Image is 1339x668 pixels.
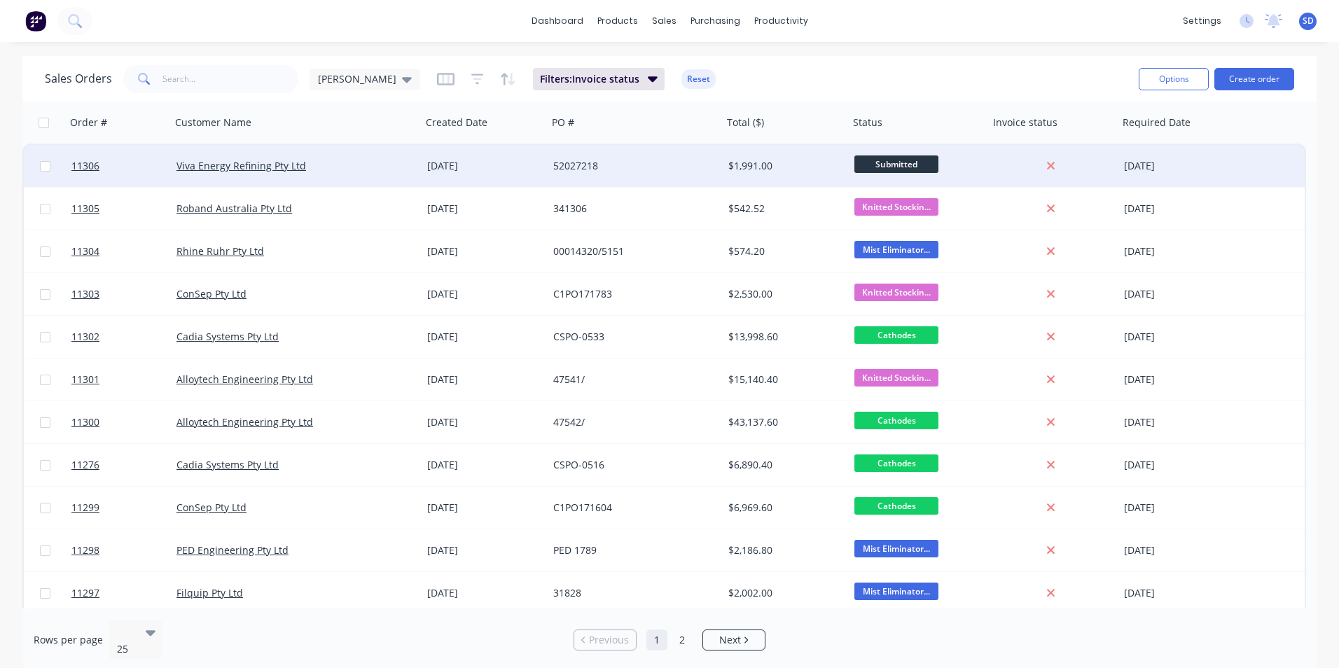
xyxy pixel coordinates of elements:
[645,11,684,32] div: sales
[553,202,709,216] div: 341306
[553,415,709,429] div: 47542/
[854,198,938,216] span: Knitted Stockin...
[854,326,938,344] span: Cathodes
[728,543,838,557] div: $2,186.80
[176,586,243,599] a: Filquip Pty Ltd
[854,412,938,429] span: Cathodes
[574,633,636,647] a: Previous page
[71,359,176,401] a: 11301
[1124,244,1235,258] div: [DATE]
[1123,116,1191,130] div: Required Date
[71,501,99,515] span: 11299
[854,497,938,515] span: Cathodes
[525,11,590,32] a: dashboard
[854,241,938,258] span: Mist Eliminator...
[427,543,542,557] div: [DATE]
[70,116,107,130] div: Order #
[427,244,542,258] div: [DATE]
[71,145,176,187] a: 11306
[117,642,134,656] div: 25
[728,202,838,216] div: $542.52
[553,458,709,472] div: CSPO-0516
[553,330,709,344] div: CSPO-0533
[1124,159,1235,173] div: [DATE]
[71,287,99,301] span: 11303
[175,116,251,130] div: Customer Name
[71,316,176,358] a: 11302
[728,330,838,344] div: $13,998.60
[646,629,667,650] a: Page 1 is your current page
[1124,202,1235,216] div: [DATE]
[176,287,247,300] a: ConSep Pty Ltd
[727,116,764,130] div: Total ($)
[993,116,1057,130] div: Invoice status
[71,330,99,344] span: 11302
[427,501,542,515] div: [DATE]
[1303,15,1314,27] span: SD
[427,415,542,429] div: [DATE]
[590,11,645,32] div: products
[853,116,882,130] div: Status
[553,244,709,258] div: 00014320/5151
[427,159,542,173] div: [DATE]
[176,373,313,386] a: Alloytech Engineering Pty Ltd
[71,487,176,529] a: 11299
[71,373,99,387] span: 11301
[672,629,693,650] a: Page 2
[1124,501,1235,515] div: [DATE]
[71,415,99,429] span: 11300
[71,543,99,557] span: 11298
[427,373,542,387] div: [DATE]
[533,68,665,90] button: Filters:Invoice status
[176,159,306,172] a: Viva Energy Refining Pty Ltd
[854,369,938,387] span: Knitted Stockin...
[1124,287,1235,301] div: [DATE]
[71,444,176,486] a: 11276
[71,458,99,472] span: 11276
[728,373,838,387] div: $15,140.40
[427,287,542,301] div: [DATE]
[1124,458,1235,472] div: [DATE]
[1124,415,1235,429] div: [DATE]
[426,116,487,130] div: Created Date
[552,116,574,130] div: PO #
[427,586,542,600] div: [DATE]
[1124,586,1235,600] div: [DATE]
[854,284,938,301] span: Knitted Stockin...
[176,501,247,514] a: ConSep Pty Ltd
[728,287,838,301] div: $2,530.00
[176,244,264,258] a: Rhine Ruhr Pty Ltd
[684,11,747,32] div: purchasing
[1124,543,1235,557] div: [DATE]
[1124,373,1235,387] div: [DATE]
[728,501,838,515] div: $6,969.60
[176,330,279,343] a: Cadia Systems Pty Ltd
[71,230,176,272] a: 11304
[176,543,289,557] a: PED Engineering Pty Ltd
[854,454,938,472] span: Cathodes
[1139,68,1209,90] button: Options
[176,415,313,429] a: Alloytech Engineering Pty Ltd
[71,586,99,600] span: 11297
[728,586,838,600] div: $2,002.00
[45,72,112,85] h1: Sales Orders
[176,458,279,471] a: Cadia Systems Pty Ltd
[71,529,176,571] a: 11298
[427,330,542,344] div: [DATE]
[176,202,292,215] a: Roband Australia Pty Ltd
[589,633,629,647] span: Previous
[568,629,771,650] ul: Pagination
[747,11,815,32] div: productivity
[728,244,838,258] div: $574.20
[71,401,176,443] a: 11300
[728,458,838,472] div: $6,890.40
[71,273,176,315] a: 11303
[553,543,709,557] div: PED 1789
[427,202,542,216] div: [DATE]
[703,633,765,647] a: Next page
[34,633,103,647] span: Rows per page
[427,458,542,472] div: [DATE]
[719,633,741,647] span: Next
[71,202,99,216] span: 11305
[553,586,709,600] div: 31828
